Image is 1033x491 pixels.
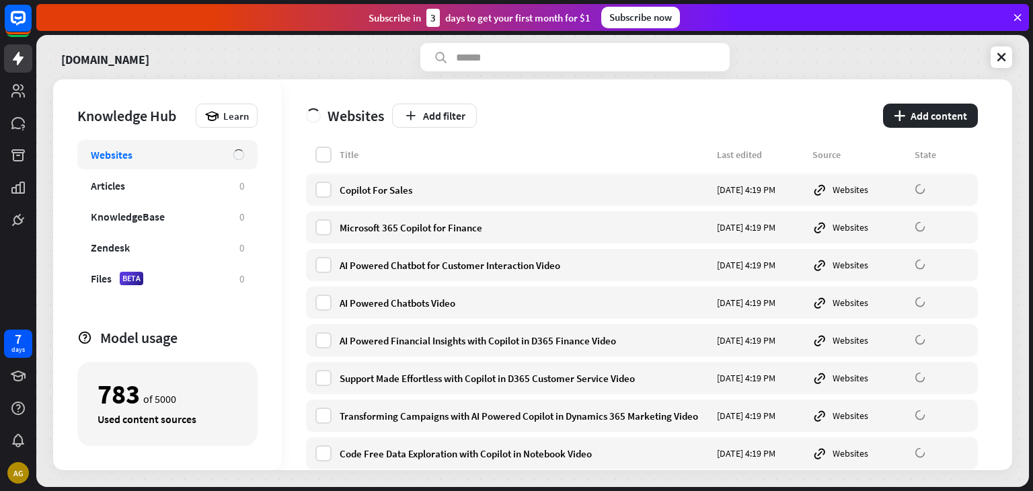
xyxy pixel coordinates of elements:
div: [DATE] 4:19 PM [717,259,804,271]
button: Add filter [392,104,477,128]
div: Websites [812,333,907,348]
a: 7 days [4,330,32,358]
div: AI Powered Chatbots Video [340,297,709,309]
div: 783 [98,383,140,406]
div: Websites [91,148,132,161]
div: Microsoft 365 Copilot for Finance [340,221,709,234]
span: Learn [223,110,249,122]
div: Websites [812,408,907,423]
div: 7 [15,333,22,345]
div: AI Powered Chatbot for Customer Interaction Video [340,259,709,272]
div: 0 [239,211,244,223]
div: [DATE] 4:19 PM [717,447,804,459]
div: [DATE] 4:19 PM [717,184,804,196]
div: 0 [239,180,244,192]
div: of 5000 [98,383,237,406]
div: Websites [812,295,907,310]
div: Transforming Campaigns with AI Powered Copilot in Dynamics 365 Marketing Video [340,410,709,422]
div: Title [340,149,709,161]
div: 0 [239,272,244,285]
div: 0 [239,241,244,254]
div: [DATE] 4:19 PM [717,334,804,346]
div: Websites [812,258,907,272]
div: [DATE] 4:19 PM [717,410,804,422]
div: Code Free Data Exploration with Copilot in Notebook Video [340,447,709,460]
i: plus [894,110,905,121]
div: Subscribe in days to get your first month for $1 [369,9,590,27]
div: Zendesk [91,241,130,254]
div: Articles [91,179,125,192]
div: Last edited [717,149,804,161]
div: BETA [120,272,143,285]
div: KnowledgeBase [91,210,165,223]
button: plusAdd content [883,104,978,128]
div: AI Powered Financial Insights with Copilot in D365 Finance Video [340,334,709,347]
div: Copilot For Sales [340,184,709,196]
div: [DATE] 4:19 PM [717,372,804,384]
div: Websites [812,220,907,235]
div: Knowledge Hub [77,106,189,125]
div: Subscribe now [601,7,680,28]
div: Websites [812,182,907,197]
div: State [915,149,968,161]
div: Used content sources [98,412,237,426]
a: [DOMAIN_NAME] [61,43,149,71]
div: Source [812,149,907,161]
div: AG [7,462,29,484]
div: Websites [812,446,907,461]
div: Websites [812,371,907,385]
div: 3 [426,9,440,27]
div: Support Made Effortless with Copilot in D365 Customer Service Video [340,372,709,385]
div: [DATE] 4:19 PM [717,297,804,309]
div: Websites [306,106,384,125]
div: Files [91,272,112,285]
div: Model usage [100,328,258,347]
div: days [11,345,25,354]
div: [DATE] 4:19 PM [717,221,804,233]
